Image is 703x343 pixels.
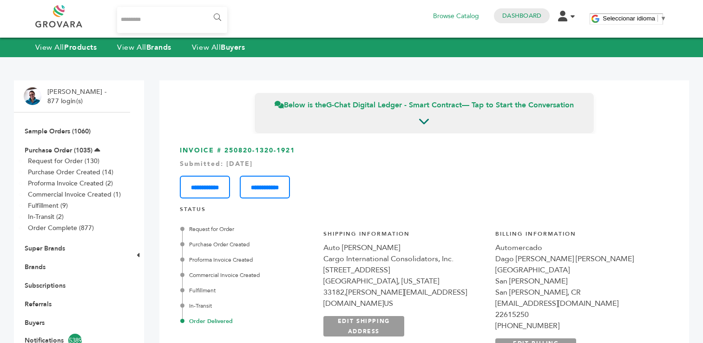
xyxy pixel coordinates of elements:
div: [PHONE_NUMBER] [495,320,658,331]
div: 33182, [PERSON_NAME][EMAIL_ADDRESS][DOMAIN_NAME] US [323,287,486,309]
input: Search... [117,7,227,33]
div: Fulfillment [182,286,313,295]
a: Order Complete (877) [28,224,94,232]
div: Auto [PERSON_NAME] [323,242,486,253]
div: [EMAIL_ADDRESS][DOMAIN_NAME] [495,298,658,309]
a: Seleccionar idioma​ [603,15,666,22]
a: Commercial Invoice Created (1) [28,190,121,199]
div: Automercado [495,242,658,253]
div: 22615250 [495,309,658,320]
a: Proforma Invoice Created (2) [28,179,113,188]
div: Dago [PERSON_NAME] [PERSON_NAME] [495,253,658,264]
span: Seleccionar idioma [603,15,655,22]
a: Dashboard [502,12,541,20]
a: Buyers [25,318,45,327]
a: Subscriptions [25,281,66,290]
a: EDIT SHIPPING ADDRESS [323,316,404,336]
h4: STATUS [180,205,669,218]
a: Brands [25,263,46,271]
a: Super Brands [25,244,65,253]
div: Commercial Invoice Created [182,271,313,279]
strong: Products [64,42,97,53]
a: In-Transit (2) [28,212,64,221]
a: Browse Catalog [433,11,479,21]
a: View AllBrands [117,42,171,53]
div: [STREET_ADDRESS] [323,264,486,276]
a: View AllBuyers [192,42,245,53]
div: Order Delivered [182,317,313,325]
strong: Buyers [221,42,245,53]
h3: INVOICE # 250820-1320-1921 [180,146,669,198]
span: ▼ [660,15,666,22]
h4: Billing Information [495,230,658,243]
a: Purchase Order Created (14) [28,168,113,177]
a: Referrals [25,300,52,309]
div: [GEOGRAPHIC_DATA], [US_STATE] [323,276,486,287]
div: Proforma Invoice Created [182,256,313,264]
a: View AllProducts [35,42,97,53]
div: Purchase Order Created [182,240,313,249]
div: San [PERSON_NAME] [495,276,658,287]
a: Purchase Order (1035) [25,146,92,155]
span: Below is the — Tap to Start the Conversation [275,100,574,110]
strong: G-Chat Digital Ledger - Smart Contract [326,100,462,110]
h4: Shipping Information [323,230,486,243]
div: Submitted: [DATE] [180,159,669,169]
div: Cargo International Consolidators, Inc. [323,253,486,264]
strong: Brands [146,42,171,53]
span: ​ [657,15,658,22]
a: Request for Order (130) [28,157,99,165]
a: Sample Orders (1060) [25,127,91,136]
div: [GEOGRAPHIC_DATA] [495,264,658,276]
div: San [PERSON_NAME], CR [495,287,658,298]
div: Request for Order [182,225,313,233]
div: In-Transit [182,302,313,310]
li: [PERSON_NAME] - 877 login(s) [47,87,109,106]
a: Fulfillment (9) [28,201,68,210]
